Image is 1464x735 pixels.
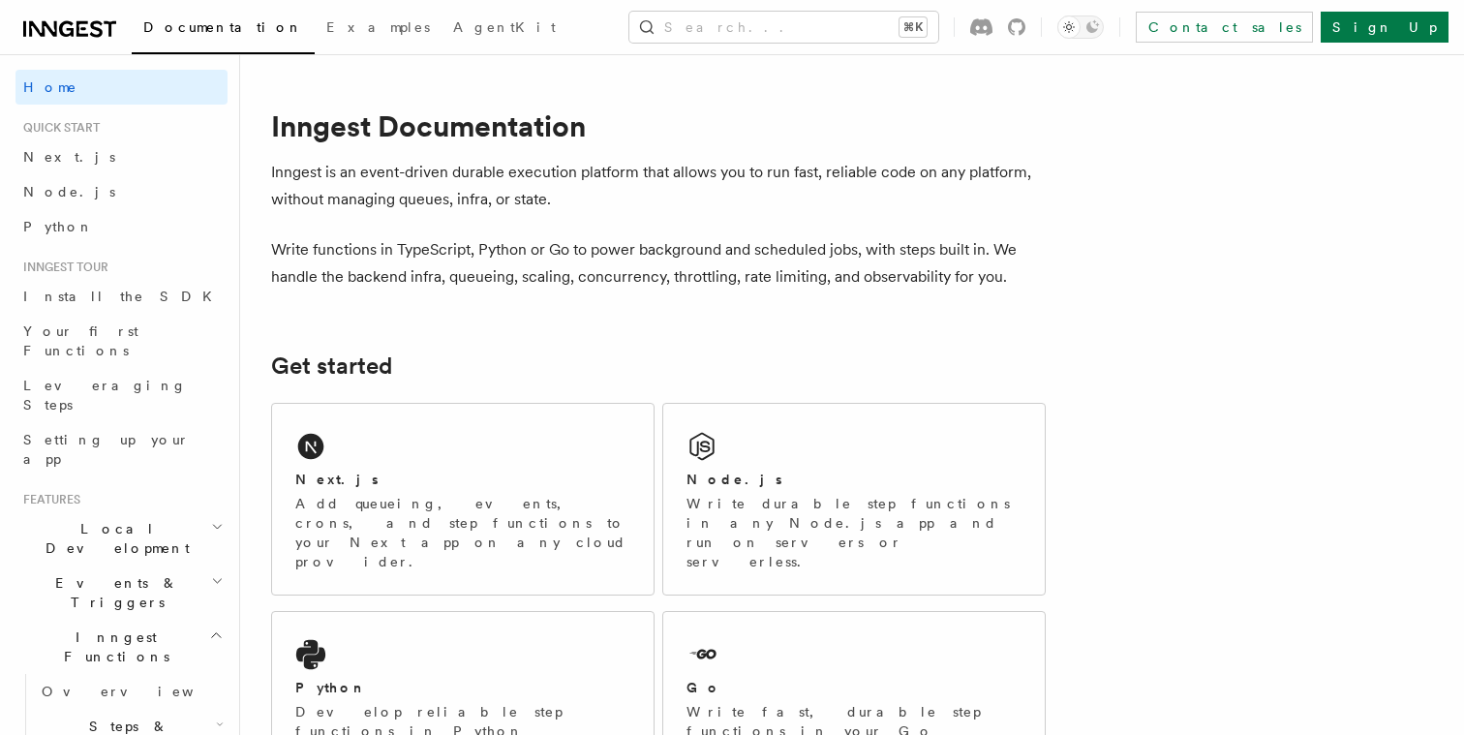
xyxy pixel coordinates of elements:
[23,432,190,467] span: Setting up your app
[686,494,1022,571] p: Write durable step functions in any Node.js app and run on servers or serverless.
[271,352,392,380] a: Get started
[23,77,77,97] span: Home
[1321,12,1449,43] a: Sign Up
[15,628,209,666] span: Inngest Functions
[15,492,80,507] span: Features
[15,519,211,558] span: Local Development
[686,470,782,489] h2: Node.js
[15,573,211,612] span: Events & Triggers
[271,403,655,596] a: Next.jsAdd queueing, events, crons, and step functions to your Next app on any cloud provider.
[900,17,927,37] kbd: ⌘K
[42,684,241,699] span: Overview
[629,12,938,43] button: Search...⌘K
[15,314,228,368] a: Your first Functions
[326,19,430,35] span: Examples
[15,120,100,136] span: Quick start
[15,279,228,314] a: Install the SDK
[15,368,228,422] a: Leveraging Steps
[662,403,1046,596] a: Node.jsWrite durable step functions in any Node.js app and run on servers or serverless.
[143,19,303,35] span: Documentation
[34,674,228,709] a: Overview
[271,108,1046,143] h1: Inngest Documentation
[15,620,228,674] button: Inngest Functions
[15,566,228,620] button: Events & Triggers
[23,378,187,413] span: Leveraging Steps
[15,511,228,566] button: Local Development
[132,6,315,54] a: Documentation
[295,678,367,697] h2: Python
[15,70,228,105] a: Home
[23,184,115,199] span: Node.js
[442,6,567,52] a: AgentKit
[295,494,630,571] p: Add queueing, events, crons, and step functions to your Next app on any cloud provider.
[23,149,115,165] span: Next.js
[271,236,1046,291] p: Write functions in TypeScript, Python or Go to power background and scheduled jobs, with steps bu...
[23,289,224,304] span: Install the SDK
[15,260,108,275] span: Inngest tour
[15,209,228,244] a: Python
[15,422,228,476] a: Setting up your app
[271,159,1046,213] p: Inngest is an event-driven durable execution platform that allows you to run fast, reliable code ...
[1136,12,1313,43] a: Contact sales
[23,219,94,234] span: Python
[15,174,228,209] a: Node.js
[686,678,721,697] h2: Go
[315,6,442,52] a: Examples
[295,470,379,489] h2: Next.js
[15,139,228,174] a: Next.js
[23,323,138,358] span: Your first Functions
[1057,15,1104,39] button: Toggle dark mode
[453,19,556,35] span: AgentKit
